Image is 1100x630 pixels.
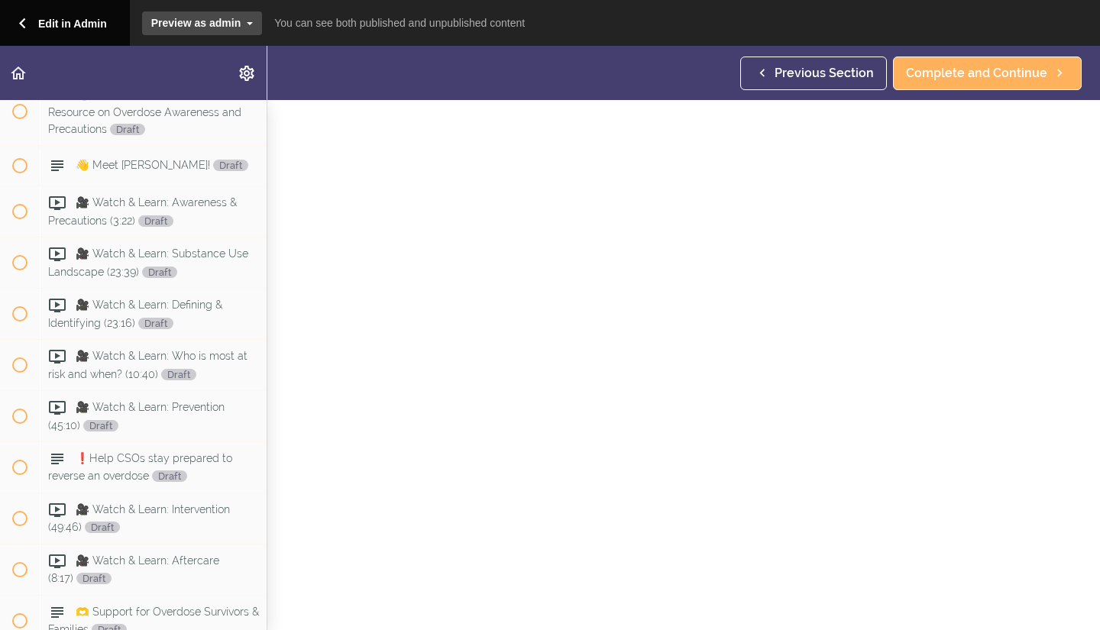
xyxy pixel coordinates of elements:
[48,401,225,431] span: 🎥 Watch & Learn: Prevention (45:10)
[906,64,1047,82] span: Complete and Continue
[142,267,177,278] span: Draft
[48,89,254,135] span: 👋 Welcome to the Overview of the Resource on Overdose Awareness and Precautions
[740,57,887,90] a: Previous Section
[110,124,145,135] span: Draft
[76,159,248,171] span: 👋 Meet [PERSON_NAME]!
[138,215,173,227] span: Draft
[238,64,256,82] svg: Settings Menu
[76,573,112,584] span: Draft
[152,470,187,482] span: Draft
[48,247,248,277] span: 🎥 Watch & Learn: Substance Use Landscape (23:39)
[213,160,248,171] span: Draft
[48,503,230,533] span: 🎥 Watch & Learn: Intervention (49:46)
[228,46,267,100] a: Settings Menu
[48,299,222,328] span: 🎥 Watch & Learn: Defining & Identifying (23:16)
[142,11,263,35] a: Preview as admin
[48,350,247,380] span: 🎥 Watch & Learn: Who is most at risk and when? (10:40)
[85,522,120,533] span: Draft
[48,452,232,482] span: ❗Help CSOs stay prepared to reverse an overdose
[775,64,874,82] span: Previous Section
[893,57,1082,90] a: Complete and Continue
[48,554,219,584] span: 🎥 Watch & Learn: Aftercare (8:17)
[9,64,27,82] svg: Back to course curriculum
[161,369,196,380] span: Draft
[48,196,237,226] span: 🎥 Watch & Learn: Awareness & Precautions (3:22)
[138,318,173,329] span: Draft
[83,420,118,431] span: Draft
[274,15,525,31] p: You can see both published and unpublished content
